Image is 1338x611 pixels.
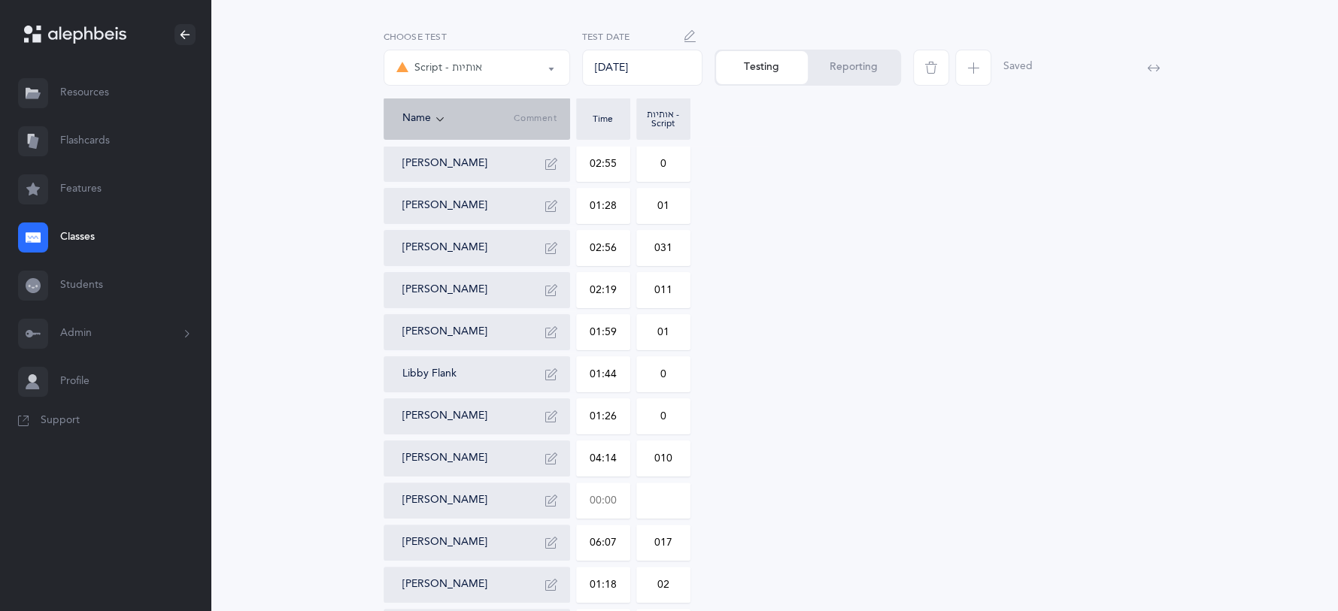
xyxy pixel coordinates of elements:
[577,147,630,181] input: MM:SS
[580,114,627,123] div: Time
[402,493,487,508] button: [PERSON_NAME]
[402,198,487,213] button: [PERSON_NAME]
[402,240,487,256] button: [PERSON_NAME]
[577,315,630,349] input: MM:SS
[402,110,514,127] div: Name
[396,59,482,77] div: Script - אותיות
[582,30,702,44] label: Test Date
[577,441,630,476] input: MM:SS
[402,367,457,382] button: Libby Flank
[577,273,630,307] input: MM:SS
[514,113,557,125] span: Comment
[384,30,570,44] label: Choose test
[402,156,487,171] button: [PERSON_NAME]
[1003,60,1033,72] span: Saved
[384,50,570,86] button: Script - אותיות
[402,283,487,298] button: [PERSON_NAME]
[577,399,630,434] input: MM:SS
[577,357,630,392] input: MM:SS
[577,189,630,223] input: MM:SS
[402,577,487,592] button: [PERSON_NAME]
[402,409,487,424] button: [PERSON_NAME]
[577,483,630,518] input: 00:00
[402,535,487,550] button: [PERSON_NAME]
[402,325,487,340] button: [PERSON_NAME]
[640,110,687,128] div: אותיות - Script
[41,413,80,428] span: Support
[577,231,630,265] input: MM:SS
[577,567,630,602] input: MM:SS
[402,451,487,466] button: [PERSON_NAME]
[577,525,630,560] input: MM:SS
[582,50,702,86] div: [DATE]
[808,51,900,84] button: Reporting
